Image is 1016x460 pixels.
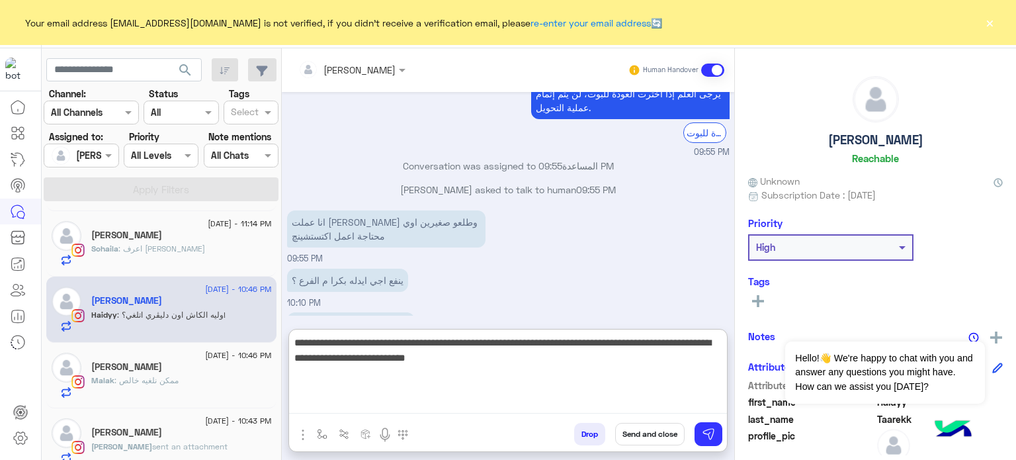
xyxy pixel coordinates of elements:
[287,312,415,336] p: 1/9/2025, 10:46 PM
[530,17,651,28] a: re-enter your email address
[295,427,311,443] img: send attachment
[71,441,85,454] img: Instagram
[71,375,85,389] img: Instagram
[149,87,178,101] label: Status
[702,428,715,441] img: send message
[208,130,271,144] label: Note mentions
[748,412,874,426] span: last_name
[208,218,271,230] span: [DATE] - 11:14 PM
[828,132,923,148] h5: [PERSON_NAME]
[118,244,205,253] span: اعرف ارقم ازاي
[49,87,86,101] label: Channel:
[229,105,259,122] div: Select
[205,415,271,427] span: [DATE] - 10:43 PM
[177,62,193,78] span: search
[287,159,730,173] p: Conversation was assigned to المساعدة
[531,68,730,119] p: 1/9/2025, 9:55 PM
[49,130,103,144] label: Assigned to:
[287,183,730,197] p: [PERSON_NAME] asked to talk to human
[152,441,228,451] span: sent an attachment
[25,16,662,30] span: Your email address [EMAIL_ADDRESS][DOMAIN_NAME] is not verified, if you didn't receive a verifica...
[117,310,226,320] span: وليه الكاش اون دليڤري اتلغي؟!
[287,298,321,308] span: 10:10 PM
[853,77,898,122] img: defaultAdmin.png
[360,429,371,439] img: create order
[114,375,179,385] span: ممكن نلغيه خالص
[748,330,775,342] h6: Notes
[91,441,152,451] span: [PERSON_NAME]
[91,310,117,320] span: Haidyy
[990,332,1002,344] img: add
[333,423,355,445] button: Trigger scenario
[574,423,605,445] button: Drop
[683,122,726,143] div: العودة للبوت
[312,423,333,445] button: select flow
[44,177,278,201] button: Apply Filters
[205,283,271,295] span: [DATE] - 10:46 PM
[761,188,876,202] span: Subscription Date : [DATE]
[129,130,159,144] label: Priority
[317,429,327,439] img: select flow
[71,244,85,257] img: Instagram
[748,275,1003,287] h6: Tags
[538,160,614,171] span: 09:55 PM
[229,87,249,101] label: Tags
[5,58,29,81] img: 919860931428189
[748,395,874,409] span: first_name
[52,353,81,383] img: defaultAdmin.png
[748,429,874,459] span: profile_pic
[748,174,800,188] span: Unknown
[91,295,162,306] h5: Haidyy Taarekk
[91,427,162,438] h5: Omar Ashraf
[355,423,377,445] button: create order
[748,361,795,373] h6: Attributes
[877,412,1003,426] span: Taarekk
[785,342,984,404] span: Hello!👋 We're happy to chat with you and answer any questions you might have. How can we assist y...
[694,146,730,159] span: 09:55 PM
[169,58,202,87] button: search
[52,146,70,165] img: defaultAdmin.png
[615,423,685,445] button: Send and close
[377,427,393,443] img: send voice note
[748,217,783,229] h6: Priority
[205,349,271,361] span: [DATE] - 10:46 PM
[52,418,81,448] img: defaultAdmin.png
[576,184,616,195] span: 09:55 PM
[91,361,162,373] h5: Malak Mohamed
[748,379,874,392] span: Attribute Name
[71,309,85,322] img: Instagram
[852,152,899,164] h6: Reachable
[52,221,81,251] img: defaultAdmin.png
[91,244,118,253] span: Sohaila
[91,375,114,385] span: Malak
[398,430,408,440] img: make a call
[643,65,698,75] small: Human Handover
[930,407,976,453] img: hulul-logo.png
[91,230,162,241] h5: Sohaila Harpy
[287,253,323,263] span: 09:55 PM
[287,210,486,248] p: 1/9/2025, 9:55 PM
[287,269,408,292] p: 1/9/2025, 10:10 PM
[52,287,81,316] img: defaultAdmin.png
[983,16,996,29] button: ×
[339,429,349,439] img: Trigger scenario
